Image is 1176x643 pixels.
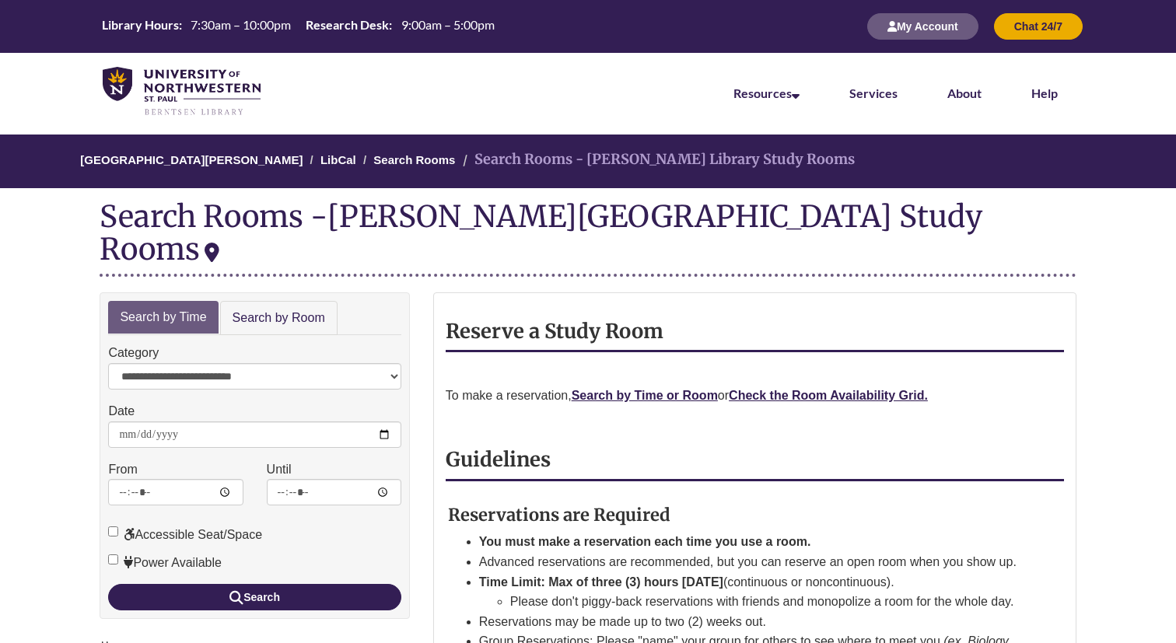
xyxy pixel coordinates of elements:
a: Help [1031,86,1058,100]
button: Chat 24/7 [994,13,1083,40]
label: From [108,460,137,480]
th: Research Desk: [299,16,394,33]
span: 7:30am – 10:00pm [191,17,291,32]
strong: Reserve a Study Room [446,319,663,344]
strong: You must make a reservation each time you use a room. [479,535,811,548]
strong: Guidelines [446,447,551,472]
a: [GEOGRAPHIC_DATA][PERSON_NAME] [80,153,303,166]
li: (continuous or noncontinuous). [479,572,1027,612]
li: Reservations may be made up to two (2) weeks out. [479,612,1027,632]
div: [PERSON_NAME][GEOGRAPHIC_DATA] Study Rooms [100,197,982,267]
a: Services [849,86,898,100]
input: Power Available [108,554,118,564]
a: Search by Time [108,301,218,334]
a: LibCal [320,153,356,166]
button: My Account [867,13,978,40]
a: Chat 24/7 [994,19,1083,33]
a: Hours Today [96,16,500,37]
li: Advanced reservations are recommended, but you can reserve an open room when you show up. [479,552,1027,572]
a: Check the Room Availability Grid. [729,389,928,402]
img: UNWSP Library Logo [103,67,261,117]
a: My Account [867,19,978,33]
li: Search Rooms - [PERSON_NAME] Library Study Rooms [459,149,855,171]
label: Accessible Seat/Space [108,525,262,545]
li: Please don't piggy-back reservations with friends and monopolize a room for the whole day. [510,592,1027,612]
a: Search Rooms [373,153,455,166]
div: Search Rooms - [100,200,1076,276]
span: 9:00am – 5:00pm [401,17,495,32]
label: Category [108,343,159,363]
label: Date [108,401,135,421]
a: About [947,86,982,100]
input: Accessible Seat/Space [108,526,118,536]
button: Search [108,584,401,610]
a: Search by Room [220,301,338,336]
label: Power Available [108,553,222,573]
a: Resources [733,86,800,100]
p: To make a reservation, or [446,386,1064,406]
strong: Time Limit: Max of three (3) hours [DATE] [479,575,723,589]
strong: Reservations are Required [448,504,670,526]
table: Hours Today [96,16,500,35]
label: Until [267,460,292,480]
a: Search by Time or Room [572,389,718,402]
th: Library Hours: [96,16,184,33]
nav: Breadcrumb [100,135,1076,188]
